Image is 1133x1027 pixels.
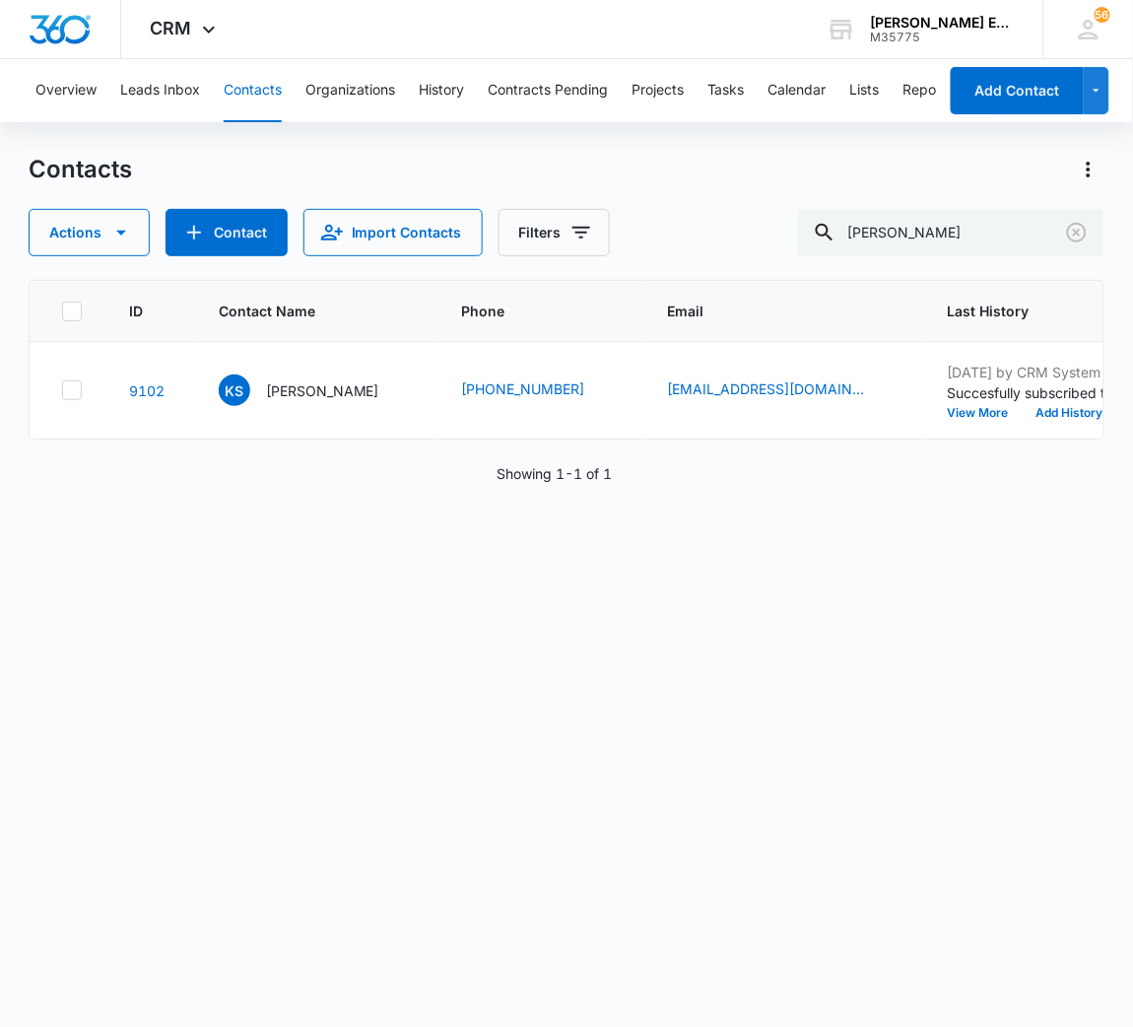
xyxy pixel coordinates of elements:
button: Organizations [305,59,395,122]
a: Navigate to contact details page for Kelly Smith [129,382,165,399]
button: Add Contact [166,209,288,256]
button: Reports [903,59,954,122]
div: Phone - (951) 837-1650 - Select to Edit Field [462,378,621,402]
span: CRM [151,18,192,38]
button: Projects [632,59,684,122]
div: account name [871,15,1015,31]
a: [PHONE_NUMBER] [462,378,585,399]
button: Contracts Pending [488,59,608,122]
div: Email - ksmith@lacresta.com - Select to Edit Field [668,378,900,402]
a: [EMAIL_ADDRESS][DOMAIN_NAME] [668,378,865,399]
p: [PERSON_NAME] [266,380,379,401]
input: Search Contacts [797,209,1104,256]
button: Contacts [224,59,282,122]
button: Calendar [768,59,827,122]
button: Tasks [707,59,745,122]
span: ID [129,301,143,321]
button: Add Contact [951,67,1084,114]
button: Overview [35,59,97,122]
span: Email [668,301,872,321]
button: History [419,59,464,122]
button: Clear [1061,217,1093,248]
button: Actions [29,209,150,256]
span: KS [219,375,250,406]
button: Add History [1023,407,1117,419]
button: Leads Inbox [120,59,200,122]
div: notifications count [1095,7,1110,23]
div: account id [871,31,1015,44]
button: View More [948,407,1023,419]
p: Showing 1-1 of 1 [498,463,613,484]
span: 56 [1095,7,1110,23]
div: Contact Name - Kelly Smith - Select to Edit Field [219,375,415,406]
h1: Contacts [29,155,132,184]
button: Filters [499,209,610,256]
button: Actions [1073,154,1104,185]
button: Lists [850,59,880,122]
button: Import Contacts [303,209,483,256]
span: Phone [462,301,592,321]
span: Contact Name [219,301,386,321]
